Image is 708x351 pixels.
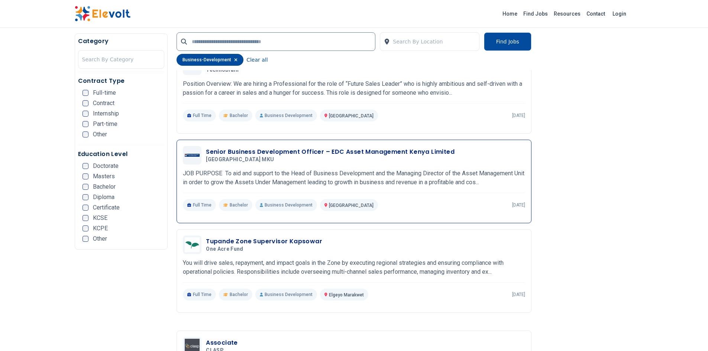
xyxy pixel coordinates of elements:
[512,292,525,298] p: [DATE]
[329,292,364,298] span: Elgeyo Marakwet
[78,37,165,46] h5: Category
[520,8,551,20] a: Find Jobs
[83,90,88,96] input: Full-time
[93,173,115,179] span: Masters
[83,184,88,190] input: Bachelor
[93,121,117,127] span: Part-time
[512,202,525,208] p: [DATE]
[93,215,107,221] span: KCSE
[93,131,107,137] span: Other
[83,121,88,127] input: Part-time
[183,79,525,97] p: Position Overview: We are hiring a Professional for the role of “Future Sales Leader” who is high...
[183,56,525,121] a: TechnobrainFuture Sales Leader [GEOGRAPHIC_DATA]TechnobrainPosition Overview: We are hiring a Pro...
[246,54,268,66] button: Clear all
[206,67,239,74] span: Technobrain
[230,113,248,118] span: Bachelor
[206,156,274,163] span: [GEOGRAPHIC_DATA] MKU
[551,8,583,20] a: Resources
[93,163,119,169] span: Doctorate
[206,246,243,253] span: One Acre Fund
[83,163,88,169] input: Doctorate
[93,225,108,231] span: KCPE
[206,237,322,246] h3: Tupande Zone Supervisor Kapsowar
[78,150,165,159] h5: Education Level
[83,173,88,179] input: Masters
[183,169,525,187] p: JOB PURPOSE To aid and support to the Head of Business Development and the Managing Director of t...
[93,236,107,242] span: Other
[230,292,248,298] span: Bachelor
[206,147,455,156] h3: Senior Business Development Officer – EDC Asset Management Kenya Limited
[183,235,525,300] a: One Acre FundTupande Zone Supervisor KapsowarOne Acre FundYou will drive sales, repayment, and im...
[484,32,531,51] button: Find Jobs
[183,146,525,211] a: Mount Kenya University MKUSenior Business Development Officer – EDC Asset Management Kenya Limite...
[93,205,120,211] span: Certificate
[93,100,114,106] span: Contract
[83,225,88,231] input: KCPE
[185,154,200,157] img: Mount Kenya University MKU
[583,8,608,20] a: Contact
[177,54,243,66] div: business-development
[329,203,374,208] span: [GEOGRAPHIC_DATA]
[230,202,248,208] span: Bachelor
[255,199,317,211] p: Business Development
[93,194,114,200] span: Diploma
[75,6,130,22] img: Elevolt
[83,194,88,200] input: Diploma
[183,199,216,211] p: Full Time
[255,289,317,300] p: Business Development
[183,110,216,121] p: Full Time
[93,184,116,190] span: Bachelor
[93,90,116,96] span: Full-time
[183,259,525,276] p: You will drive sales, repayment, and impact goals in the Zone by executing regional strategies an...
[500,8,520,20] a: Home
[255,110,317,121] p: Business Development
[183,289,216,300] p: Full Time
[93,111,119,117] span: Internship
[671,315,708,351] iframe: Chat Widget
[512,113,525,118] p: [DATE]
[329,113,374,118] span: [GEOGRAPHIC_DATA]
[83,215,88,221] input: KCSE
[83,131,88,137] input: Other
[206,338,238,347] h3: Associate
[608,6,631,21] a: Login
[83,111,88,117] input: Internship
[83,205,88,211] input: Certificate
[540,39,634,262] iframe: Advertisement
[78,77,165,85] h5: Contract Type
[185,237,200,252] img: One Acre Fund
[83,100,88,106] input: Contract
[83,236,88,242] input: Other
